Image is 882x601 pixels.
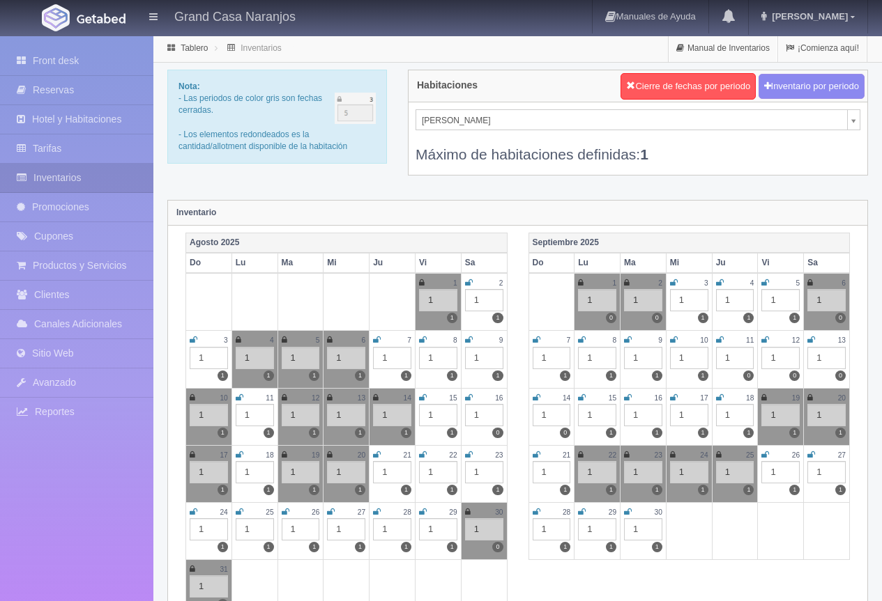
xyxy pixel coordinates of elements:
[236,404,274,426] div: 1
[835,485,846,495] label: 1
[176,208,216,217] strong: Inventario
[236,518,274,540] div: 1
[453,279,457,287] small: 1
[716,289,754,311] div: 1
[606,485,616,495] label: 1
[335,93,376,124] img: cutoff.png
[652,428,662,438] label: 1
[655,394,662,402] small: 16
[461,253,507,273] th: Sa
[236,461,274,483] div: 1
[670,404,708,426] div: 1
[761,404,800,426] div: 1
[266,451,273,459] small: 18
[842,279,846,287] small: 6
[624,518,662,540] div: 1
[563,508,570,516] small: 28
[220,451,227,459] small: 17
[792,451,800,459] small: 26
[449,451,457,459] small: 22
[220,394,227,402] small: 10
[282,461,320,483] div: 1
[560,542,570,552] label: 1
[309,370,319,381] label: 1
[609,451,616,459] small: 22
[186,253,232,273] th: Do
[419,289,457,311] div: 1
[224,336,228,344] small: 3
[716,347,754,369] div: 1
[266,508,273,516] small: 25
[174,7,296,24] h4: Grand Casa Naranjos
[746,336,754,344] small: 11
[560,428,570,438] label: 0
[447,485,457,495] label: 1
[42,4,70,31] img: Getabed
[77,13,126,24] img: Getabed
[789,485,800,495] label: 1
[560,485,570,495] label: 1
[355,485,365,495] label: 1
[666,253,712,273] th: Mi
[658,279,662,287] small: 2
[495,451,503,459] small: 23
[218,485,228,495] label: 1
[712,253,758,273] th: Ju
[447,542,457,552] label: 1
[670,347,708,369] div: 1
[743,428,754,438] label: 1
[358,508,365,516] small: 27
[453,336,457,344] small: 8
[373,347,411,369] div: 1
[355,370,365,381] label: 1
[358,394,365,402] small: 13
[624,289,662,311] div: 1
[355,542,365,552] label: 1
[167,70,387,164] div: - Las periodos de color gris son fechas cerradas. - Los elementos redondeados es la cantidad/allo...
[178,81,200,91] b: Nota:
[578,518,616,540] div: 1
[761,347,800,369] div: 1
[447,370,457,381] label: 1
[533,518,571,540] div: 1
[270,336,274,344] small: 4
[190,347,228,369] div: 1
[612,279,616,287] small: 1
[698,370,708,381] label: 1
[743,485,754,495] label: 1
[231,253,277,273] th: Lu
[264,485,274,495] label: 1
[282,347,320,369] div: 1
[652,370,662,381] label: 1
[309,485,319,495] label: 1
[327,461,365,483] div: 1
[624,461,662,483] div: 1
[621,253,667,273] th: Ma
[575,253,621,273] th: Lu
[606,370,616,381] label: 1
[404,394,411,402] small: 14
[218,428,228,438] label: 1
[578,461,616,483] div: 1
[186,233,508,253] th: Agosto 2025
[778,35,867,62] a: ¡Comienza aquí!
[652,542,662,552] label: 1
[698,428,708,438] label: 1
[612,336,616,344] small: 8
[529,233,850,253] th: Septiembre 2025
[807,461,846,483] div: 1
[316,336,320,344] small: 5
[492,542,503,552] label: 0
[449,394,457,402] small: 15
[404,451,411,459] small: 21
[700,336,708,344] small: 10
[327,404,365,426] div: 1
[236,347,274,369] div: 1
[704,279,708,287] small: 3
[241,43,282,53] a: Inventarios
[807,289,846,311] div: 1
[417,80,478,91] h4: Habitaciones
[838,394,846,402] small: 20
[312,451,319,459] small: 19
[655,451,662,459] small: 23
